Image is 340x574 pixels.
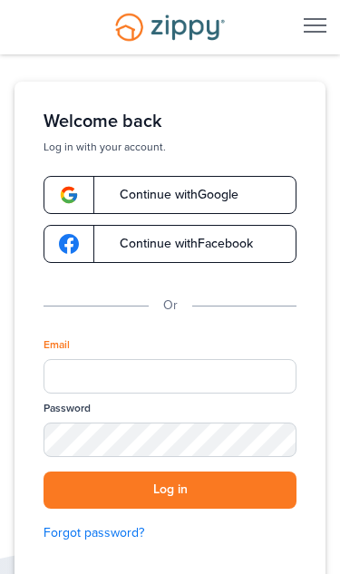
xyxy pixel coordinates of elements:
[44,140,296,154] p: Log in with your account.
[59,185,79,205] img: google-logo
[163,296,178,316] p: Or
[44,423,296,457] input: Password
[44,401,91,416] label: Password
[59,234,79,254] img: google-logo
[44,523,296,543] a: Forgot password?
[44,472,296,509] button: Log in
[102,189,238,201] span: Continue with Google
[44,337,70,353] label: Email
[102,238,253,250] span: Continue with Facebook
[44,176,296,214] a: google-logoContinue withGoogle
[44,111,296,132] h1: Welcome back
[44,225,296,263] a: google-logoContinue withFacebook
[44,359,296,394] input: Email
